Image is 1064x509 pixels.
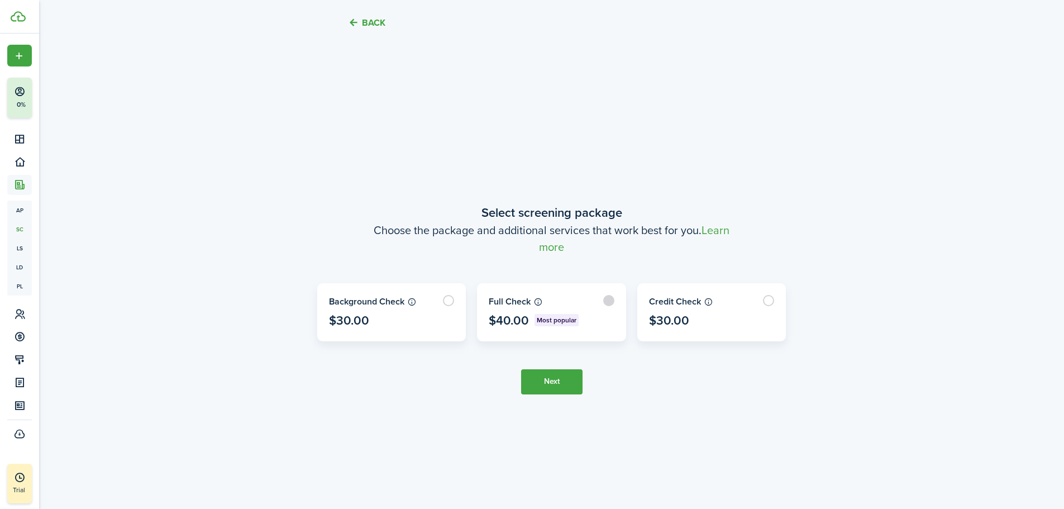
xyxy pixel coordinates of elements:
a: pl [7,277,32,296]
img: TenantCloud [11,11,26,22]
card-package-label: Credit Check [649,295,775,308]
wizard-step-header-title: Select screening package [317,203,786,222]
wizard-step-header-description: Choose the package and additional services that work best for you. [317,222,786,255]
button: Next [521,369,583,394]
a: sc [7,220,32,239]
a: ap [7,201,32,220]
button: Open menu [7,45,32,66]
a: Learn more [539,222,729,255]
p: 0% [14,100,28,110]
button: 0% [7,78,100,118]
button: Back [348,17,385,28]
a: Trial [7,464,32,503]
p: Trial [13,485,58,495]
a: ls [7,239,32,258]
a: ld [7,258,32,277]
